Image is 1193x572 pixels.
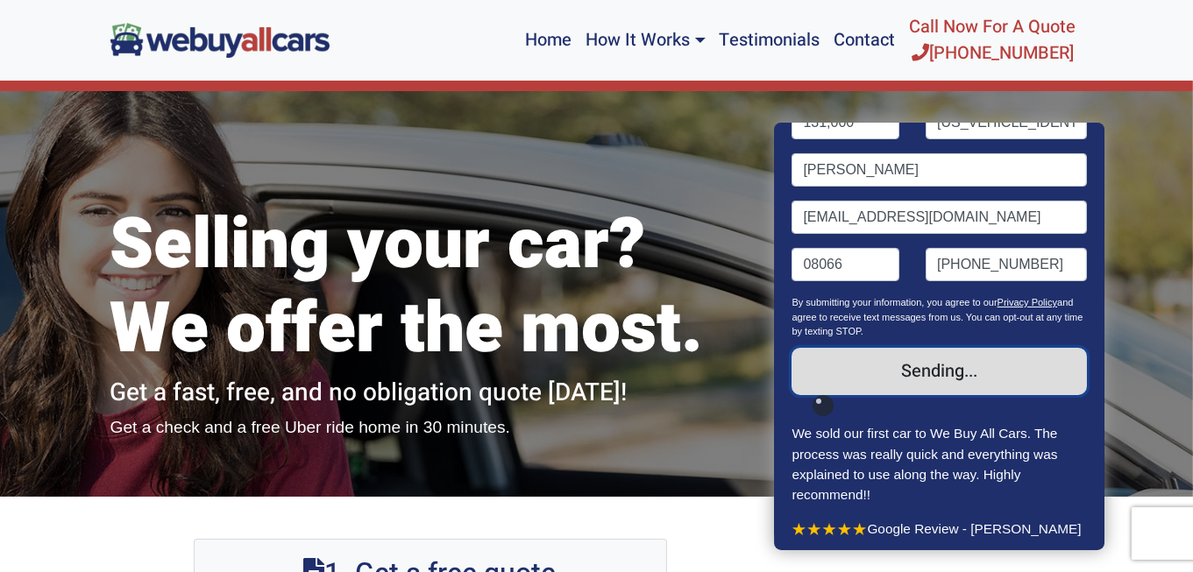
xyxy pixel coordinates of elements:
[713,7,827,74] a: Testimonials
[792,295,1087,348] p: By submitting your information, you agree to our and agree to receive text messages from us. You ...
[792,106,900,139] input: Mileage
[903,7,1083,74] a: Call Now For A Quote[PHONE_NUMBER]
[110,378,750,408] h2: Get a fast, free, and no obligation quote [DATE]!
[792,153,1087,187] input: Name
[110,203,750,371] h1: Selling your car? We offer the most.
[998,297,1057,307] a: Privacy Policy
[792,248,900,281] input: Zip code
[579,7,712,74] a: How It Works
[926,106,1087,139] input: VIN (optional)
[926,248,1087,281] input: Phone
[110,23,330,57] img: We Buy All Cars in NJ logo
[792,519,1087,539] p: Google Review - [PERSON_NAME]
[518,7,579,74] a: Home
[792,423,1087,504] p: We sold our first car to We Buy All Cars. The process was really quick and everything was explain...
[792,348,1087,395] input: Sending...
[792,201,1087,234] input: Email
[110,415,750,441] p: Get a check and a free Uber ride home in 30 minutes.
[827,7,903,74] a: Contact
